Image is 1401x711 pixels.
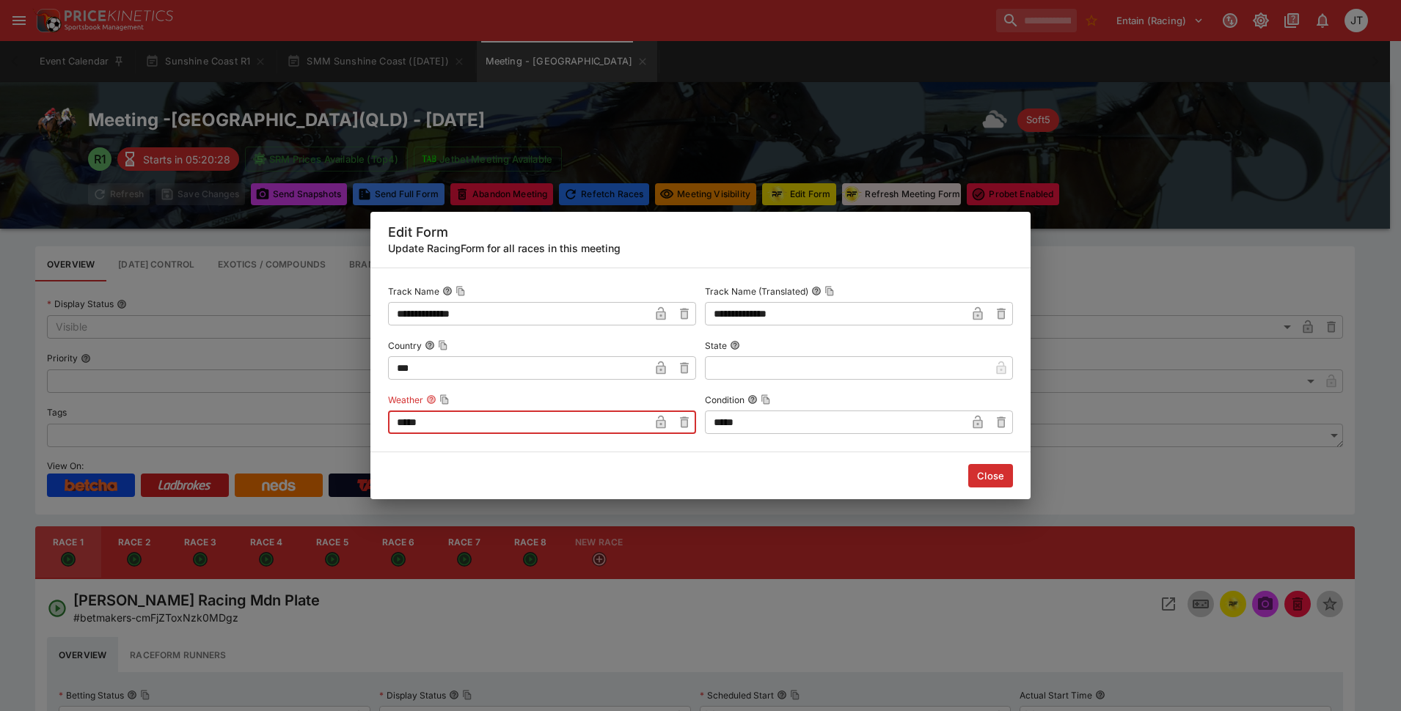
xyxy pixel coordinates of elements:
[824,286,835,296] button: Copy To Clipboard
[705,339,727,352] p: State
[442,286,453,296] button: Track NameCopy To Clipboard
[705,285,808,298] p: Track Name (Translated)
[747,394,758,405] button: ConditionCopy To Clipboard
[425,340,435,350] button: CountryCopy To Clipboard
[730,340,740,350] button: State
[811,286,822,296] button: Track Name (Translated)Copy To Clipboard
[456,286,466,296] button: Copy To Clipboard
[438,340,448,350] button: Copy To Clipboard
[388,285,439,298] p: Track Name
[388,240,1013,256] h6: Update RacingForm for all races in this meeting
[968,464,1013,487] button: Close
[388,339,422,352] p: Country
[426,394,436,405] button: WeatherCopy To Clipboard
[388,394,423,406] p: Weather
[761,394,771,405] button: Copy To Clipboard
[705,394,745,406] p: Condition
[439,394,450,405] button: Copy To Clipboard
[388,224,1013,240] h5: Edit Form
